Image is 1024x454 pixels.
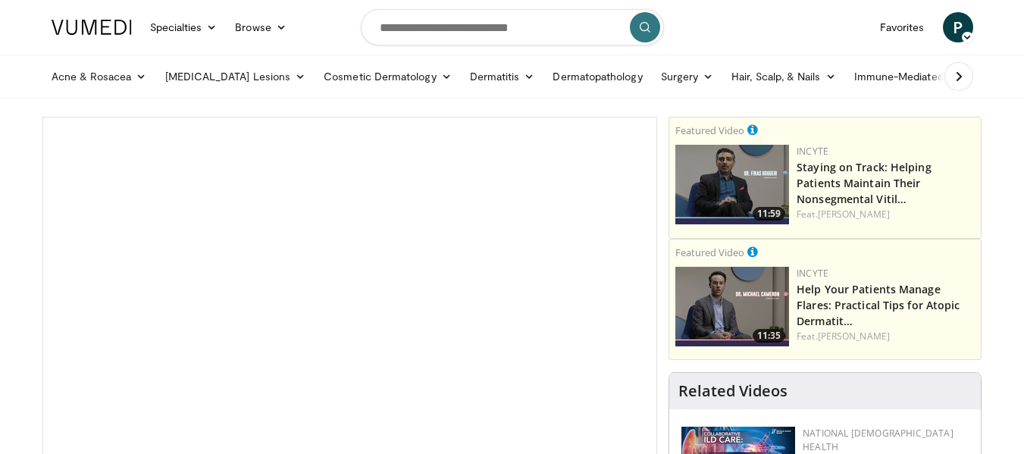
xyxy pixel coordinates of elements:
[156,61,315,92] a: [MEDICAL_DATA] Lesions
[818,208,890,221] a: [PERSON_NAME]
[797,267,828,280] a: Incyte
[753,207,785,221] span: 11:59
[797,145,828,158] a: Incyte
[675,267,789,346] a: 11:35
[543,61,651,92] a: Dermatopathology
[141,12,227,42] a: Specialties
[797,208,975,221] div: Feat.
[845,61,968,92] a: Immune-Mediated
[678,382,788,400] h4: Related Videos
[675,124,744,137] small: Featured Video
[803,427,954,453] a: National [DEMOGRAPHIC_DATA] Health
[675,145,789,224] img: fe0751a3-754b-4fa7-bfe3-852521745b57.png.150x105_q85_crop-smart_upscale.jpg
[797,282,960,328] a: Help Your Patients Manage Flares: Practical Tips for Atopic Dermatit…
[315,61,460,92] a: Cosmetic Dermatology
[675,145,789,224] a: 11:59
[42,61,156,92] a: Acne & Rosacea
[797,160,932,206] a: Staying on Track: Helping Patients Maintain Their Nonsegmental Vitil…
[226,12,296,42] a: Browse
[461,61,544,92] a: Dermatitis
[361,9,664,45] input: Search topics, interventions
[871,12,934,42] a: Favorites
[753,329,785,343] span: 11:35
[797,330,975,343] div: Feat.
[818,330,890,343] a: [PERSON_NAME]
[722,61,844,92] a: Hair, Scalp, & Nails
[652,61,723,92] a: Surgery
[943,12,973,42] a: P
[675,267,789,346] img: 601112bd-de26-4187-b266-f7c9c3587f14.png.150x105_q85_crop-smart_upscale.jpg
[52,20,132,35] img: VuMedi Logo
[675,246,744,259] small: Featured Video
